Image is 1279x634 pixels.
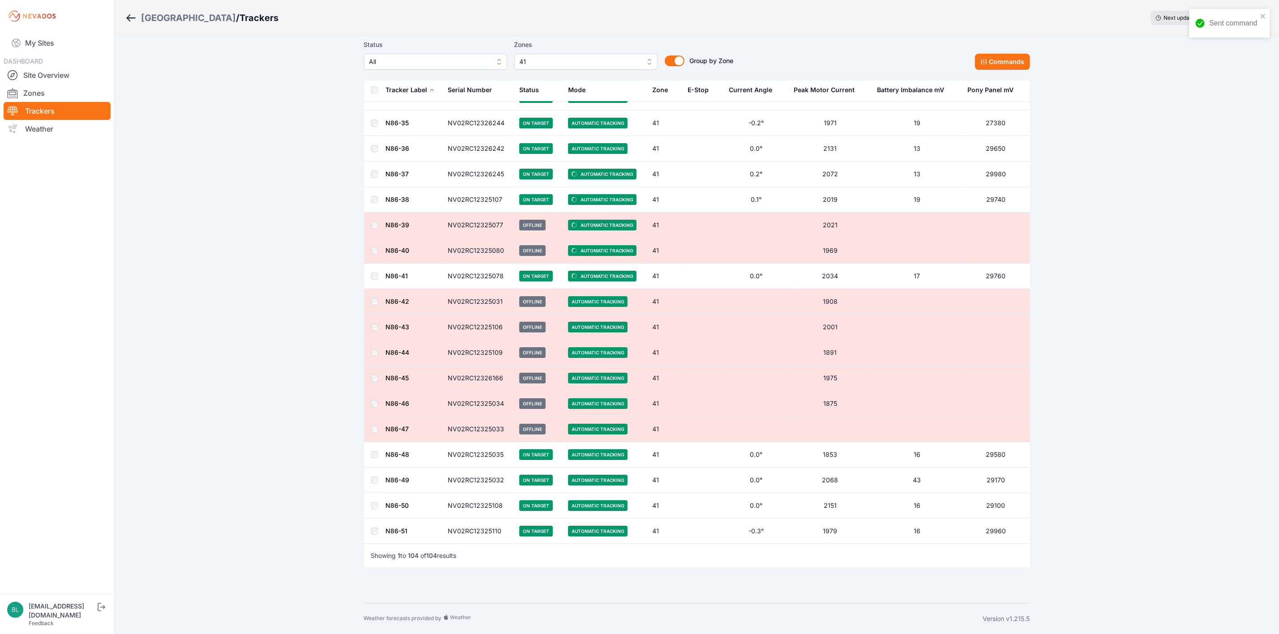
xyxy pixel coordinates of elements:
td: 41 [647,238,682,264]
td: 19 [872,187,962,213]
td: 41 [647,213,682,238]
td: NV02RC12326245 [443,162,514,187]
span: Automatic Tracking [568,245,637,256]
div: Weather forecasts provided by [364,614,983,623]
span: Automatic Tracking [568,296,628,307]
span: Automatic Tracking [568,143,628,154]
td: 2072 [788,162,872,187]
button: close [1260,13,1266,20]
span: On Target [519,526,553,536]
button: Serial Number [448,79,500,101]
td: 1971 [788,111,872,136]
a: N86-49 [386,476,410,484]
a: N86-47 [386,425,409,433]
span: Automatic Tracking [568,118,628,128]
span: Offline [519,347,546,358]
a: N86-38 [386,196,410,203]
span: On Target [519,475,553,485]
td: 16 [872,519,962,544]
span: Automatic Tracking [568,169,637,179]
button: Commands [975,54,1030,70]
span: Automatic Tracking [568,449,628,460]
td: 29100 [962,493,1030,519]
div: Peak Motor Current [794,85,855,94]
div: E-Stop [688,85,709,94]
td: NV02RC12325077 [443,213,514,238]
td: 41 [647,391,682,417]
td: 41 [647,519,682,544]
a: N86-40 [386,247,410,254]
td: 17 [872,264,962,289]
td: 41 [647,493,682,519]
td: NV02RC12325106 [443,315,514,340]
td: NV02RC12326244 [443,111,514,136]
span: Next update in [1164,14,1200,21]
div: Serial Number [448,85,492,94]
td: 0.0° [723,493,788,519]
td: 16 [872,493,962,519]
td: 41 [647,289,682,315]
a: N86-35 [386,119,409,127]
span: Offline [519,245,546,256]
div: Version v1.215.5 [983,614,1030,623]
span: On Target [519,194,553,205]
td: 19 [872,111,962,136]
td: 1891 [788,340,872,366]
td: NV02RC12325107 [443,187,514,213]
td: 41 [647,315,682,340]
div: Zone [652,85,668,94]
button: All [364,54,507,70]
td: 41 [647,162,682,187]
button: Pony Panel mV [967,79,1021,101]
td: 13 [872,162,962,187]
td: 2068 [788,468,872,493]
h3: Trackers [240,12,278,24]
div: Tracker Label [386,85,428,94]
p: Showing to of results [371,551,457,560]
td: 2019 [788,187,872,213]
span: Offline [519,424,546,434]
td: NV02RC12325034 [443,391,514,417]
button: Mode [568,79,593,101]
td: 13 [872,136,962,162]
span: Automatic Tracking [568,500,628,511]
a: N86-42 [386,298,410,305]
span: On Target [519,500,553,511]
span: 41 [520,56,640,67]
span: Automatic Tracking [568,475,628,485]
td: 0.1° [723,187,788,213]
span: Automatic Tracking [568,398,628,409]
span: On Target [519,449,553,460]
td: 2021 [788,213,872,238]
a: N86-48 [386,451,410,458]
span: Automatic Tracking [568,347,628,358]
td: 29580 [962,442,1030,468]
td: 41 [647,340,682,366]
td: NV02RC12325109 [443,340,514,366]
td: 27380 [962,111,1030,136]
td: 29650 [962,136,1030,162]
a: N86-39 [386,221,410,229]
label: Status [364,39,507,50]
span: On Target [519,143,553,154]
span: On Target [519,271,553,281]
td: 41 [647,366,682,391]
button: Zone [652,79,675,101]
td: 0.0° [723,264,788,289]
td: 29760 [962,264,1030,289]
div: [EMAIL_ADDRESS][DOMAIN_NAME] [29,602,96,620]
td: 41 [647,417,682,442]
button: Status [519,79,546,101]
td: 29960 [962,519,1030,544]
span: Automatic Tracking [568,271,637,281]
button: Tracker Label [386,79,435,101]
td: 0.0° [723,442,788,468]
div: Mode [568,85,586,94]
td: 1969 [788,238,872,264]
button: Current Angle [729,79,779,101]
a: N86-44 [386,349,410,356]
td: 2151 [788,493,872,519]
button: E-Stop [688,79,716,101]
td: NV02RC12326242 [443,136,514,162]
td: 1875 [788,391,872,417]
